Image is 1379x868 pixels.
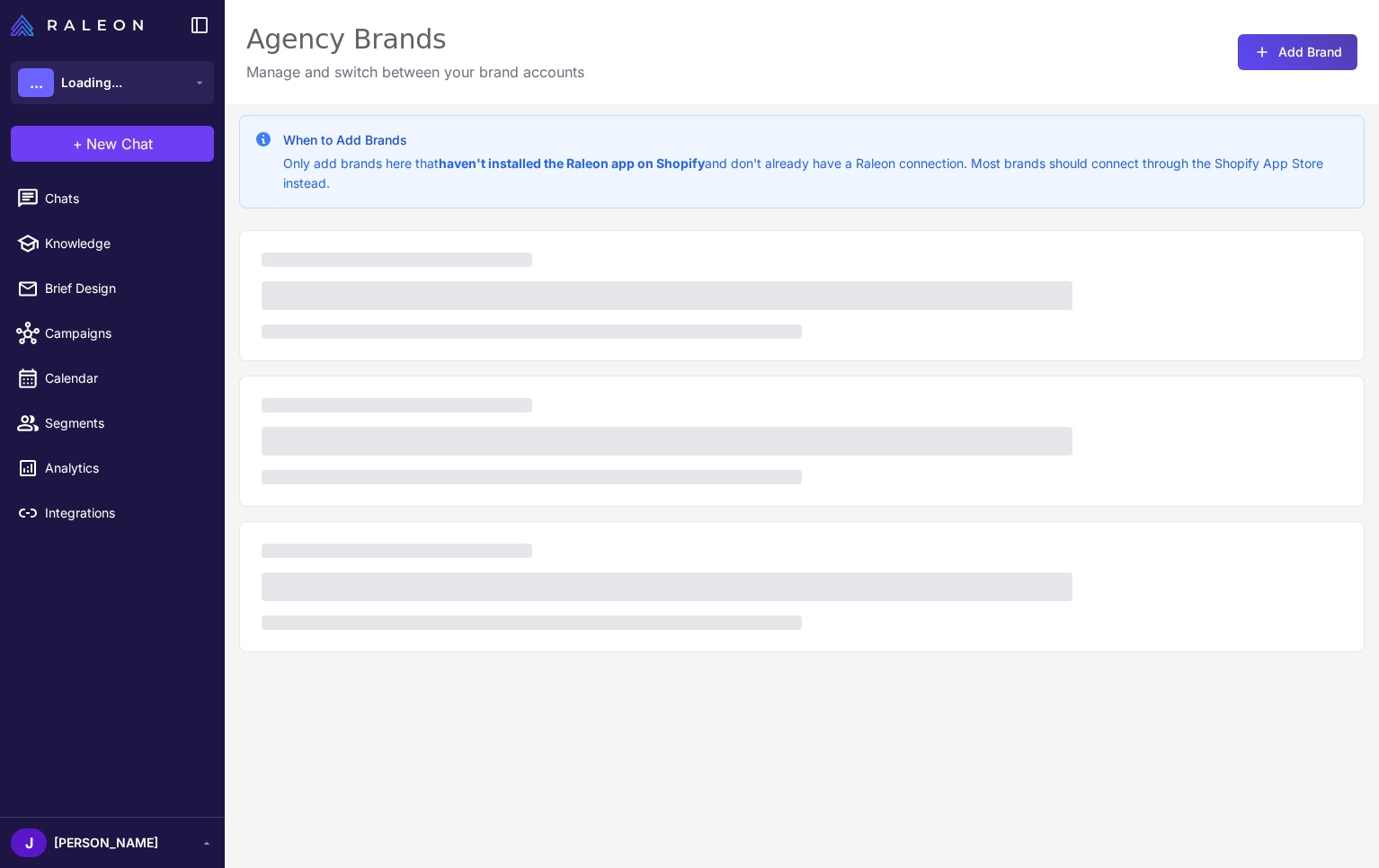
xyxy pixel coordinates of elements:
span: Analytics [45,458,203,478]
button: ...Loading... [11,61,214,104]
a: Brief Design [7,270,218,307]
p: Only add brands here that and don't already have a Raleon connection. Most brands should connect ... [283,154,1349,193]
a: Integrations [7,494,218,532]
div: J [11,828,47,857]
span: Chats [45,189,203,208]
span: Loading... [61,73,122,93]
a: Analytics [7,449,218,487]
span: Brief Design [45,279,203,298]
span: Integrations [45,503,203,523]
a: Calendar [7,359,218,397]
span: Knowledge [45,234,203,253]
a: Knowledge [7,225,218,262]
button: Add Brand [1238,34,1357,70]
a: Segments [7,404,218,442]
span: Calendar [45,368,203,388]
div: Agency Brands [246,22,584,58]
span: Campaigns [45,323,203,343]
a: Campaigns [7,314,218,352]
div: ... [18,68,54,97]
p: Manage and switch between your brand accounts [246,61,584,83]
span: + [73,133,83,155]
strong: haven't installed the Raleon app on Shopify [439,155,705,171]
span: New Chat [86,133,153,155]
img: Raleon Logo [11,14,143,36]
h3: When to Add Brands [283,130,1349,150]
span: Segments [45,413,203,433]
span: [PERSON_NAME] [54,833,158,853]
a: Chats [7,180,218,217]
a: Raleon Logo [11,14,150,36]
button: +New Chat [11,126,214,162]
